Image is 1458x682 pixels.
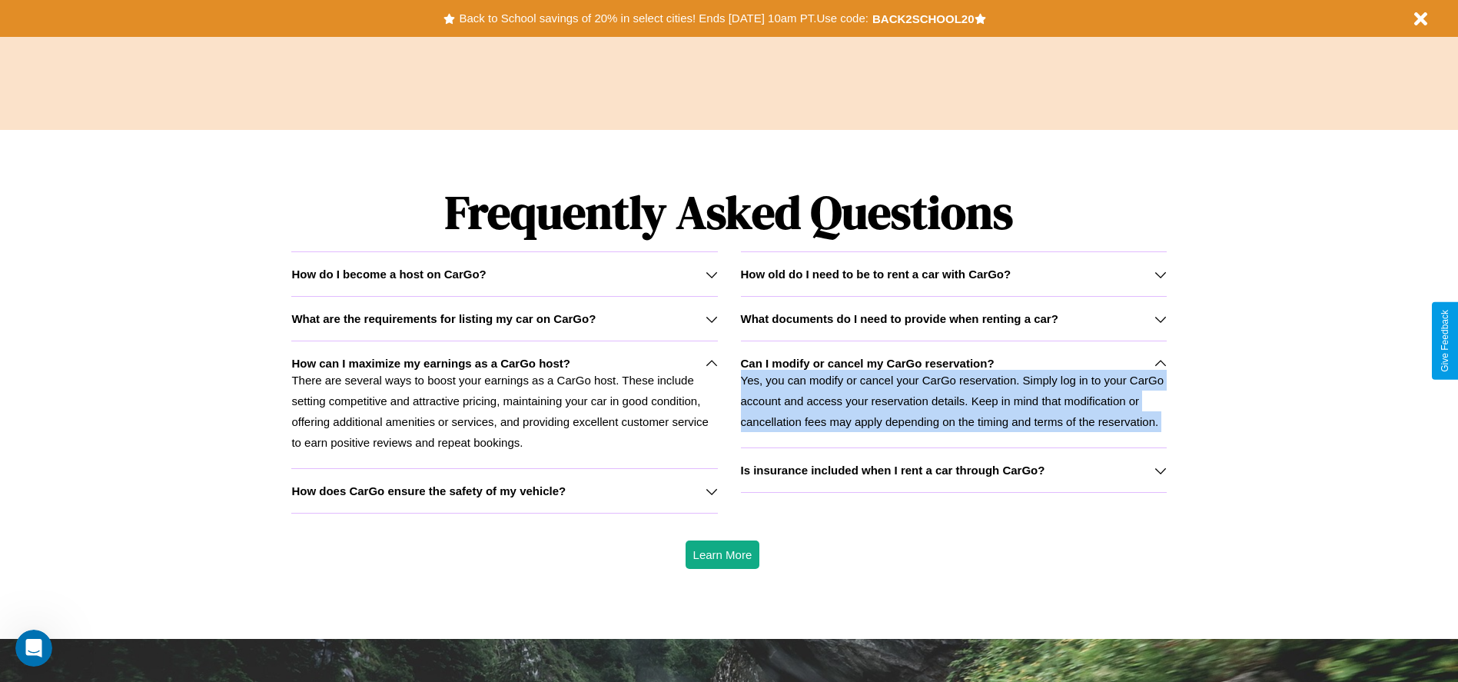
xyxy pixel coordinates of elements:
[15,630,52,667] iframe: Intercom live chat
[291,484,566,497] h3: How does CarGo ensure the safety of my vehicle?
[872,12,975,25] b: BACK2SCHOOL20
[455,8,872,29] button: Back to School savings of 20% in select cities! Ends [DATE] 10am PT.Use code:
[291,312,596,325] h3: What are the requirements for listing my car on CarGo?
[741,370,1167,432] p: Yes, you can modify or cancel your CarGo reservation. Simply log in to your CarGo account and acc...
[291,173,1166,251] h1: Frequently Asked Questions
[1440,310,1450,372] div: Give Feedback
[741,464,1045,477] h3: Is insurance included when I rent a car through CarGo?
[741,312,1058,325] h3: What documents do I need to provide when renting a car?
[291,357,570,370] h3: How can I maximize my earnings as a CarGo host?
[291,370,717,453] p: There are several ways to boost your earnings as a CarGo host. These include setting competitive ...
[686,541,760,569] button: Learn More
[741,357,995,370] h3: Can I modify or cancel my CarGo reservation?
[741,268,1011,281] h3: How old do I need to be to rent a car with CarGo?
[291,268,486,281] h3: How do I become a host on CarGo?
